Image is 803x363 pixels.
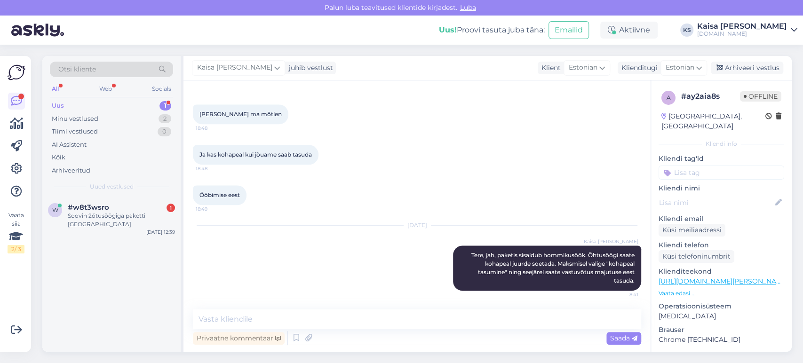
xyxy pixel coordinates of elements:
[8,245,24,253] div: 2 / 3
[659,335,784,345] p: Chrome [TECHNICAL_ID]
[68,203,109,212] span: #w8t3wsro
[659,154,784,164] p: Kliendi tag'id
[659,250,734,263] div: Küsi telefoninumbrit
[97,83,114,95] div: Web
[196,205,231,213] span: 18:49
[711,62,783,74] div: Arhiveeri vestlus
[471,252,636,284] span: Tere, jah, paketis sisaldub hommikusöök. Õhtusöögi saate kohapeal juurde soetada. Maksmisel valig...
[659,183,784,193] p: Kliendi nimi
[659,325,784,335] p: Brauser
[150,83,173,95] div: Socials
[610,334,637,342] span: Saada
[659,267,784,276] p: Klienditeekond
[158,127,171,136] div: 0
[538,63,561,73] div: Klient
[8,63,25,81] img: Askly Logo
[439,24,545,36] div: Proovi tasuta juba täna:
[199,110,282,118] span: [PERSON_NAME] ma mõtlen
[697,23,787,30] div: Kaisa [PERSON_NAME]
[740,91,781,102] span: Offline
[52,206,58,213] span: w
[90,182,134,191] span: Uued vestlused
[659,240,784,250] p: Kliendi telefon
[659,224,725,237] div: Küsi meiliaadressi
[8,211,24,253] div: Vaata siia
[667,94,671,101] span: a
[659,197,773,208] input: Lisa nimi
[167,204,175,212] div: 1
[603,291,638,298] span: 8:41
[52,140,87,150] div: AI Assistent
[659,214,784,224] p: Kliendi email
[659,289,784,298] p: Vaata edasi ...
[193,221,641,229] div: [DATE]
[52,153,65,162] div: Kõik
[58,64,96,74] span: Otsi kliente
[659,166,784,180] input: Lisa tag
[600,22,658,39] div: Aktiivne
[52,127,98,136] div: Tiimi vestlused
[193,332,285,345] div: Privaatne kommentaar
[549,21,589,39] button: Emailid
[197,63,272,73] span: Kaisa [PERSON_NAME]
[697,23,797,38] a: Kaisa [PERSON_NAME][DOMAIN_NAME]
[681,91,740,102] div: # ay2aia8s
[659,301,784,311] p: Operatsioonisüsteem
[52,166,90,175] div: Arhiveeritud
[659,311,784,321] p: [MEDICAL_DATA]
[196,165,231,172] span: 18:48
[457,3,479,12] span: Luba
[618,63,658,73] div: Klienditugi
[697,30,787,38] div: [DOMAIN_NAME]
[584,238,638,245] span: Kaisa [PERSON_NAME]
[285,63,333,73] div: juhib vestlust
[680,24,693,37] div: KS
[199,151,312,158] span: Ja kas kohapeal kui jõuame saab tasuda
[68,212,175,229] div: Soovin 2õtusöögiga paketti [GEOGRAPHIC_DATA]
[196,125,231,132] span: 18:48
[146,229,175,236] div: [DATE] 12:39
[661,111,765,131] div: [GEOGRAPHIC_DATA], [GEOGRAPHIC_DATA]
[439,25,457,34] b: Uus!
[159,114,171,124] div: 2
[52,101,64,110] div: Uus
[569,63,597,73] span: Estonian
[659,140,784,148] div: Kliendi info
[159,101,171,110] div: 1
[666,63,694,73] span: Estonian
[50,83,61,95] div: All
[52,114,98,124] div: Minu vestlused
[199,191,240,198] span: Ööbimise eest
